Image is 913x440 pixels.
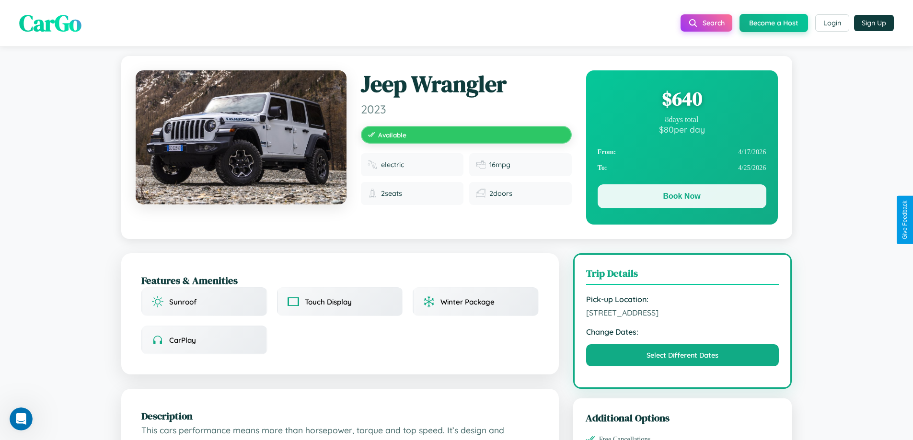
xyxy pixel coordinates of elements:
button: Select Different Dates [586,344,779,366]
span: 2 seats [381,189,402,198]
h2: Description [141,409,539,423]
div: 4 / 25 / 2026 [598,160,766,176]
div: 4 / 17 / 2026 [598,144,766,160]
span: 2023 [361,102,572,116]
span: electric [381,160,404,169]
span: CarPlay [169,336,196,345]
span: Sunroof [169,297,196,306]
strong: Change Dates: [586,327,779,337]
h1: Jeep Wrangler [361,70,572,98]
strong: To: [598,164,607,172]
span: Available [378,131,406,139]
button: Become a Host [740,14,808,32]
span: Winter Package [440,297,495,306]
div: 8 days total [598,115,766,124]
img: Doors [476,189,485,198]
button: Book Now [598,184,766,208]
span: Touch Display [305,297,352,306]
div: $ 80 per day [598,124,766,135]
strong: Pick-up Location: [586,294,779,304]
button: Login [815,14,849,32]
h3: Trip Details [586,266,779,285]
strong: From: [598,148,616,156]
span: Search [703,19,725,27]
img: Fuel type [368,160,377,169]
h2: Features & Amenities [141,273,539,287]
button: Sign Up [854,15,894,31]
img: Seats [368,189,377,198]
span: 16 mpg [489,160,510,169]
span: CarGo [19,7,81,39]
span: 2 doors [489,189,512,198]
img: Jeep Wrangler 2023 [136,70,347,204]
div: Give Feedback [901,201,908,239]
h3: Additional Options [586,411,780,425]
button: Search [681,14,732,32]
div: $ 640 [598,86,766,112]
img: Fuel efficiency [476,160,485,169]
iframe: Intercom live chat [10,407,33,430]
span: [STREET_ADDRESS] [586,308,779,317]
